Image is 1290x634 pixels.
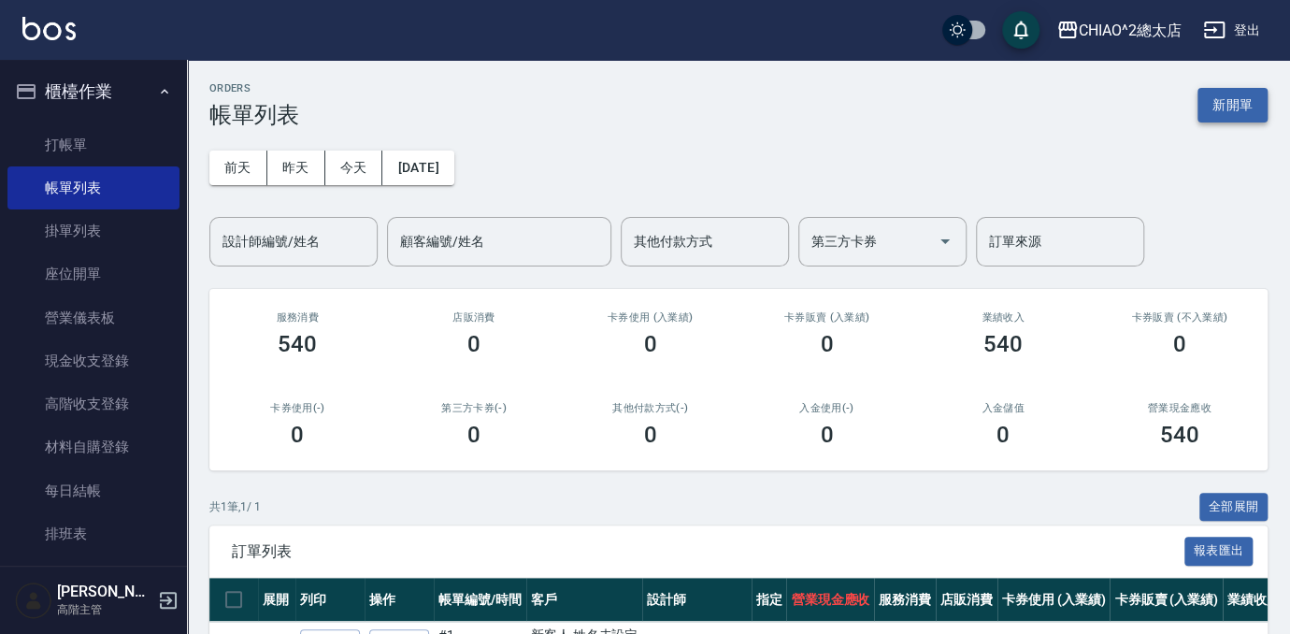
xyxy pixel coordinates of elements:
button: 登出 [1196,13,1268,48]
h3: 540 [1160,422,1199,448]
button: 報表匯出 [1184,537,1254,566]
p: 高階主管 [57,601,152,618]
button: 櫃檯作業 [7,67,179,116]
h3: 540 [983,331,1023,357]
th: 服務消費 [874,578,936,622]
button: 前天 [209,151,267,185]
h3: 服務消費 [232,311,364,324]
h3: 540 [278,331,317,357]
h2: 入金使用(-) [761,402,893,414]
h5: [PERSON_NAME] [57,583,152,601]
th: 客戶 [526,578,643,622]
h2: 業績收入 [938,311,1069,324]
h2: 入金儲值 [938,402,1069,414]
h2: 營業現金應收 [1113,402,1245,414]
h3: 0 [820,331,833,357]
th: 設計師 [642,578,751,622]
a: 每日結帳 [7,469,179,512]
th: 展開 [258,578,295,622]
img: Logo [22,17,76,40]
h3: 0 [644,422,657,448]
h3: 0 [644,331,657,357]
a: 現金收支登錄 [7,339,179,382]
a: 排班表 [7,512,179,555]
h3: 0 [820,422,833,448]
a: 報表匯出 [1184,541,1254,559]
th: 卡券使用 (入業績) [997,578,1111,622]
p: 共 1 筆, 1 / 1 [209,498,261,515]
th: 列印 [295,578,365,622]
h2: 卡券販賣 (入業績) [761,311,893,324]
a: 高階收支登錄 [7,382,179,425]
h2: 店販消費 [408,311,540,324]
img: Person [15,582,52,619]
button: 今天 [325,151,383,185]
button: 昨天 [267,151,325,185]
button: [DATE] [382,151,453,185]
a: 打帳單 [7,123,179,166]
th: 業績收入 [1223,578,1284,622]
span: 訂單列表 [232,542,1184,561]
a: 營業儀表板 [7,296,179,339]
h3: 0 [996,422,1010,448]
button: save [1002,11,1039,49]
h2: 卡券販賣 (不入業績) [1113,311,1245,324]
th: 卡券販賣 (入業績) [1110,578,1223,622]
th: 操作 [365,578,434,622]
h3: 0 [467,331,480,357]
h3: 0 [1173,331,1186,357]
button: Open [930,226,960,256]
a: 材料自購登錄 [7,425,179,468]
a: 座位開單 [7,252,179,295]
th: 店販消費 [936,578,997,622]
a: 新開單 [1197,95,1268,113]
th: 營業現金應收 [786,578,874,622]
a: 現場電腦打卡 [7,555,179,598]
h3: 0 [467,422,480,448]
th: 帳單編號/時間 [434,578,526,622]
h2: 卡券使用 (入業績) [584,311,716,324]
h3: 帳單列表 [209,102,299,128]
div: CHIAO^2總太店 [1079,19,1182,42]
h2: 第三方卡券(-) [408,402,540,414]
h2: ORDERS [209,82,299,94]
button: 全部展開 [1199,493,1268,522]
h2: 其他付款方式(-) [584,402,716,414]
button: CHIAO^2總太店 [1049,11,1189,50]
h2: 卡券使用(-) [232,402,364,414]
th: 指定 [752,578,787,622]
a: 掛單列表 [7,209,179,252]
a: 帳單列表 [7,166,179,209]
button: 新開單 [1197,88,1268,122]
h3: 0 [291,422,304,448]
